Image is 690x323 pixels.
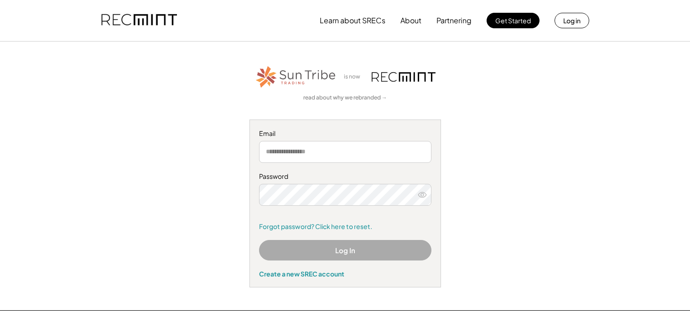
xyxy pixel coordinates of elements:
button: Get Started [487,13,540,28]
button: Log in [555,13,589,28]
button: Partnering [436,11,472,30]
div: Email [259,129,431,138]
div: is now [342,73,367,81]
img: recmint-logotype%403x.png [372,72,436,82]
button: Learn about SRECs [320,11,385,30]
button: Log In [259,240,431,260]
div: Password [259,172,431,181]
div: Create a new SREC account [259,270,431,278]
button: About [400,11,421,30]
a: Forgot password? Click here to reset. [259,222,431,231]
a: read about why we rebranded → [303,94,387,102]
img: recmint-logotype%403x.png [101,5,177,36]
img: STT_Horizontal_Logo%2B-%2BColor.png [255,64,337,89]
